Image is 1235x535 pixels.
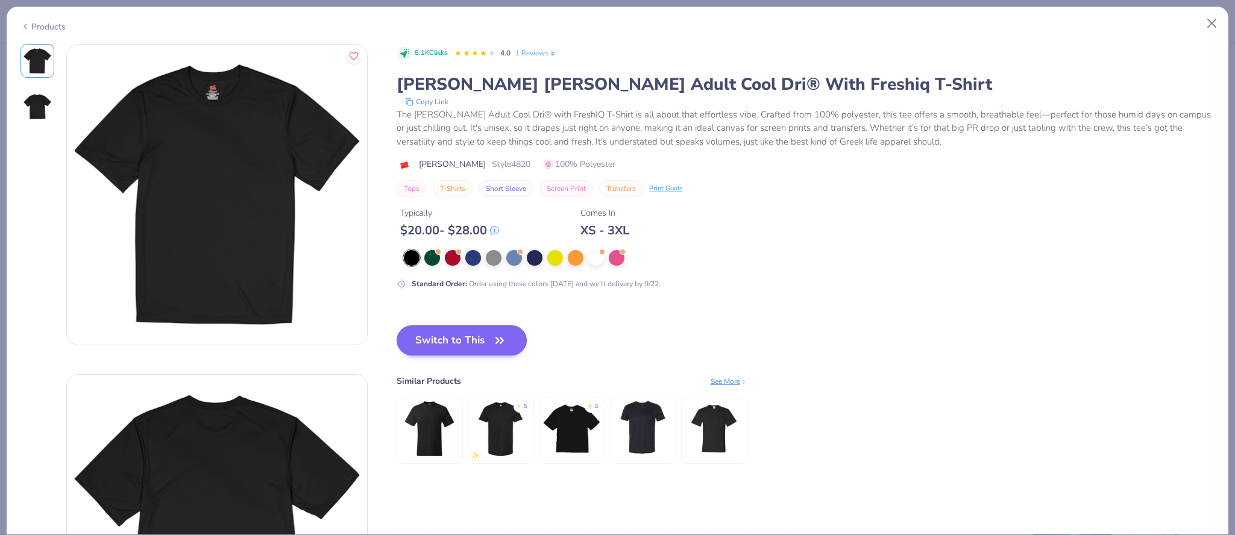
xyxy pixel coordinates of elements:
[580,207,629,219] div: Comes In
[599,180,643,197] button: Transfers
[515,48,557,58] a: 1 Reviews
[711,376,747,387] div: See More
[580,223,629,238] div: XS - 3XL
[400,207,499,219] div: Typically
[472,452,479,459] img: newest.gif
[454,44,495,63] div: 4.0 Stars
[397,325,527,355] button: Switch to This
[401,400,458,457] img: Hanes Adult Beefy-T® With Pocket
[412,278,661,289] div: Order using these colors [DATE] and we’ll delivery by 9/22.
[595,402,598,411] div: 5
[397,375,461,387] div: Similar Products
[401,96,452,108] button: copy to clipboard
[544,158,615,171] span: 100% Polyester
[412,279,467,289] strong: Standard Order :
[397,108,1215,149] div: The [PERSON_NAME] Adult Cool Dri® with FreshIQ T-Shirt is all about that effortless vibe. Crafted...
[23,92,52,121] img: Back
[614,400,671,457] img: Gildan Adult Triblend T-Shirt
[479,180,533,197] button: Short Sleeve
[415,48,447,58] span: 8.1K Clicks
[517,402,521,407] div: ★
[492,158,530,171] span: Style 4820
[419,158,486,171] span: [PERSON_NAME]
[433,180,473,197] button: T-Shirts
[649,184,683,194] div: Print Guide
[20,20,66,33] div: Products
[397,160,413,170] img: brand logo
[588,402,592,407] div: ★
[397,180,427,197] button: Tops
[346,48,362,64] button: Like
[539,180,593,197] button: Screen Print
[472,400,529,457] img: Tultex Unisex Fine Jersey T-Shirt
[400,223,499,238] div: $ 20.00 - $ 28.00
[524,402,527,411] div: 5
[500,48,511,58] span: 4.0
[685,400,743,457] img: Jerzees Adult Dri-Power® Active Pocket T-Shirt
[1201,12,1224,35] button: Close
[543,400,600,457] img: Champion Adult Heritage Jersey T-Shirt
[23,46,52,75] img: Front
[397,73,1215,96] div: [PERSON_NAME] [PERSON_NAME] Adult Cool Dri® With Freshiq T-Shirt
[67,45,367,345] img: Front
